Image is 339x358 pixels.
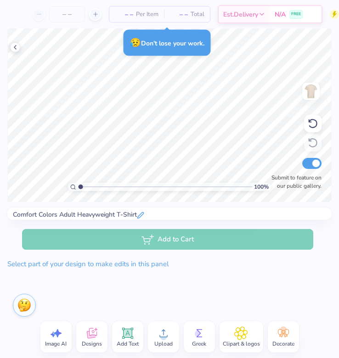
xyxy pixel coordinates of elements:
[130,37,141,49] span: 😥
[272,340,294,347] span: Decorate
[304,84,318,99] img: Back
[192,340,206,347] span: Greek
[82,340,102,347] span: Designs
[191,10,204,19] span: Total
[136,10,158,19] span: Per Item
[223,10,258,19] span: Est. Delivery
[254,183,269,191] span: 100 %
[275,10,286,19] span: N/A
[7,259,332,269] p: Select part of your design to make edits in this panel
[154,340,173,347] span: Upload
[49,6,85,22] input: – –
[45,340,67,347] span: Image AI
[169,10,188,19] span: – –
[223,340,260,347] span: Clipart & logos
[291,11,301,17] span: FREE
[124,30,211,56] div: Don’t lose your work.
[266,173,322,190] label: Submit to feature on our public gallery.
[13,211,137,219] span: Comfort Colors Adult Heavyweight T-Shirt
[115,10,133,19] span: – –
[117,340,139,347] span: Add Text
